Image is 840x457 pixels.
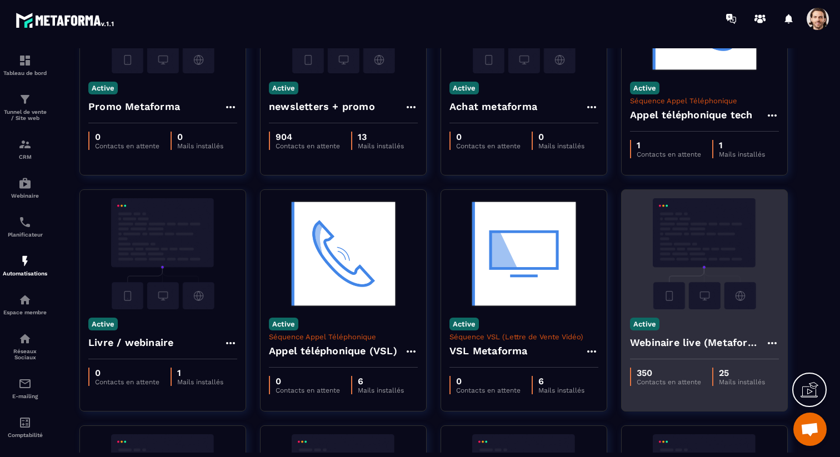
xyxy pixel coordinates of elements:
[18,293,32,307] img: automations
[358,142,404,150] p: Mails installés
[269,82,298,94] p: Active
[3,46,47,84] a: formationformationTableau de bord
[358,386,404,394] p: Mails installés
[538,376,584,386] p: 6
[637,368,701,378] p: 350
[456,142,521,150] p: Contacts en attente
[88,99,180,114] h4: Promo Metaforma
[95,142,159,150] p: Contacts en attente
[449,99,537,114] h4: Achat metaforma
[18,416,32,429] img: accountant
[456,376,521,386] p: 0
[538,386,584,394] p: Mails installés
[18,332,32,345] img: social-network
[449,318,479,330] p: Active
[269,343,397,359] h4: Appel téléphonique (VSL)
[637,378,701,386] p: Contacts en attente
[276,386,340,394] p: Contacts en attente
[88,335,173,350] h4: Livre / webinaire
[269,318,298,330] p: Active
[630,82,659,94] p: Active
[3,270,47,277] p: Automatisations
[630,335,766,350] h4: Webinaire live (Metaforma)
[637,150,701,158] p: Contacts en attente
[3,348,47,360] p: Réseaux Sociaux
[630,107,753,123] h4: Appel téléphonique tech
[449,333,598,341] p: Séquence VSL (Lettre de Vente Vidéo)
[16,10,116,30] img: logo
[3,109,47,121] p: Tunnel de vente / Site web
[18,54,32,67] img: formation
[18,254,32,268] img: automations
[449,343,528,359] h4: VSL Metaforma
[3,154,47,160] p: CRM
[3,193,47,199] p: Webinaire
[793,413,827,446] a: Ouvrir le chat
[637,140,701,150] p: 1
[177,142,223,150] p: Mails installés
[3,324,47,369] a: social-networksocial-networkRéseaux Sociaux
[177,368,223,378] p: 1
[95,368,159,378] p: 0
[276,376,340,386] p: 0
[3,129,47,168] a: formationformationCRM
[88,318,118,330] p: Active
[177,132,223,142] p: 0
[358,132,404,142] p: 13
[3,408,47,446] a: accountantaccountantComptabilité
[719,140,765,150] p: 1
[18,138,32,151] img: formation
[3,84,47,129] a: formationformationTunnel de vente / Site web
[269,333,418,341] p: Séquence Appel Téléphonique
[3,309,47,315] p: Espace membre
[276,132,340,142] p: 904
[18,177,32,190] img: automations
[88,198,237,309] img: automation-background
[719,378,765,386] p: Mails installés
[456,386,521,394] p: Contacts en attente
[177,378,223,386] p: Mails installés
[88,82,118,94] p: Active
[95,378,159,386] p: Contacts en attente
[456,132,521,142] p: 0
[3,232,47,238] p: Planificateur
[95,132,159,142] p: 0
[3,168,47,207] a: automationsautomationsWebinaire
[18,377,32,390] img: email
[538,142,584,150] p: Mails installés
[449,198,598,309] img: automation-background
[3,70,47,76] p: Tableau de bord
[538,132,584,142] p: 0
[630,97,779,105] p: Séquence Appel Téléphonique
[276,142,340,150] p: Contacts en attente
[3,393,47,399] p: E-mailing
[3,432,47,438] p: Comptabilité
[719,150,765,158] p: Mails installés
[269,99,375,114] h4: newsletters + promo
[3,369,47,408] a: emailemailE-mailing
[3,285,47,324] a: automationsautomationsEspace membre
[630,198,779,309] img: automation-background
[18,93,32,106] img: formation
[630,318,659,330] p: Active
[358,376,404,386] p: 6
[719,368,765,378] p: 25
[3,207,47,246] a: schedulerschedulerPlanificateur
[269,198,418,309] img: automation-background
[449,82,479,94] p: Active
[3,246,47,285] a: automationsautomationsAutomatisations
[18,215,32,229] img: scheduler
